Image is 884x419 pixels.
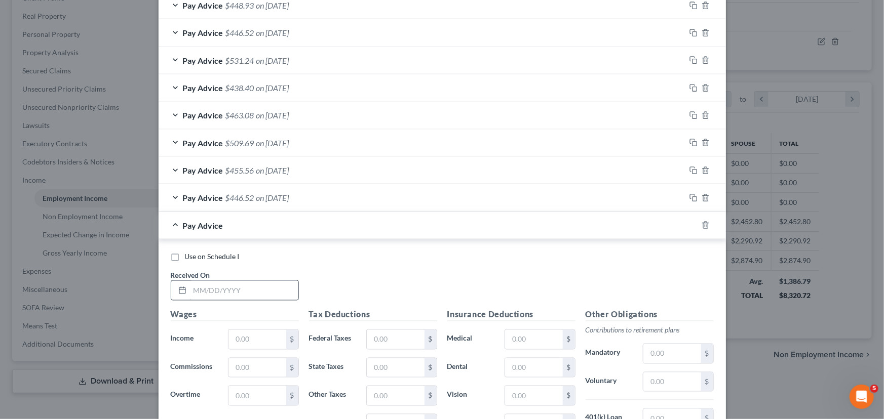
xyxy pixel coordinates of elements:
[171,271,210,279] span: Received On
[505,358,562,378] input: 0.00
[225,165,254,175] span: $455.56
[563,358,575,378] div: $
[643,372,701,392] input: 0.00
[183,110,223,120] span: Pay Advice
[171,334,194,343] span: Income
[228,386,286,405] input: 0.00
[286,358,298,378] div: $
[425,358,437,378] div: $
[225,110,254,120] span: $463.08
[256,83,289,93] span: on [DATE]
[171,309,299,321] h5: Wages
[563,330,575,349] div: $
[185,252,240,261] span: Use on Schedule I
[225,56,254,65] span: $531.24
[190,281,298,300] input: MM/DD/YYYY
[505,330,562,349] input: 0.00
[225,1,254,10] span: $448.93
[304,386,362,406] label: Other Taxes
[183,193,223,202] span: Pay Advice
[183,138,223,148] span: Pay Advice
[581,372,638,392] label: Voluntary
[166,358,223,378] label: Commissions
[581,344,638,364] label: Mandatory
[505,386,562,405] input: 0.00
[225,193,254,202] span: $446.52
[183,221,223,230] span: Pay Advice
[701,372,713,392] div: $
[643,344,701,363] input: 0.00
[367,330,424,349] input: 0.00
[225,138,254,148] span: $509.69
[256,28,289,37] span: on [DATE]
[367,386,424,405] input: 0.00
[442,329,500,350] label: Medical
[586,325,714,336] p: Contributions to retirement plans
[425,330,437,349] div: $
[563,386,575,405] div: $
[183,28,223,37] span: Pay Advice
[442,386,500,406] label: Vision
[367,358,424,378] input: 0.00
[256,56,289,65] span: on [DATE]
[183,83,223,93] span: Pay Advice
[586,309,714,321] h5: Other Obligations
[228,330,286,349] input: 0.00
[225,28,254,37] span: $446.52
[256,138,289,148] span: on [DATE]
[228,358,286,378] input: 0.00
[304,329,362,350] label: Federal Taxes
[309,309,437,321] h5: Tax Deductions
[286,386,298,405] div: $
[442,358,500,378] label: Dental
[870,385,878,393] span: 5
[256,193,289,202] span: on [DATE]
[304,358,362,378] label: State Taxes
[850,385,874,409] iframe: Intercom live chat
[183,1,223,10] span: Pay Advice
[286,330,298,349] div: $
[701,344,713,363] div: $
[166,386,223,406] label: Overtime
[425,386,437,405] div: $
[256,165,289,175] span: on [DATE]
[256,110,289,120] span: on [DATE]
[256,1,289,10] span: on [DATE]
[447,309,575,321] h5: Insurance Deductions
[183,165,223,175] span: Pay Advice
[183,56,223,65] span: Pay Advice
[225,83,254,93] span: $438.40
